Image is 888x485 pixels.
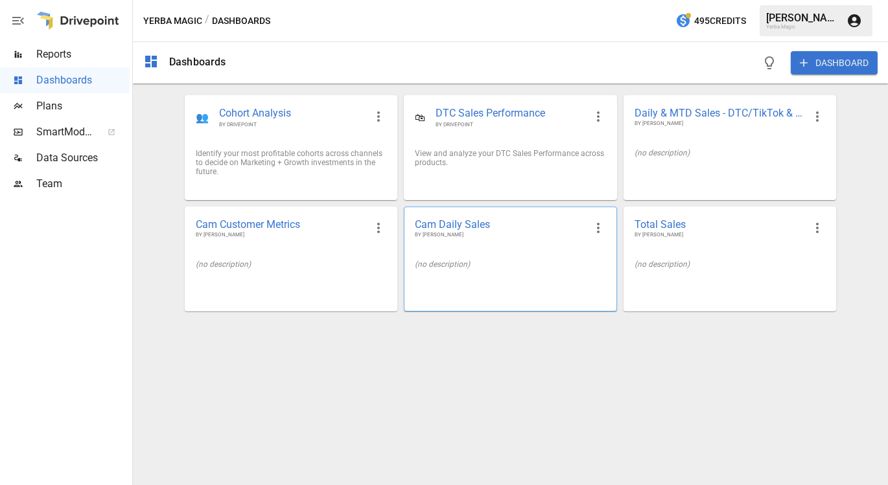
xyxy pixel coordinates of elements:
div: / [205,13,209,29]
div: (no description) [415,260,605,269]
span: Data Sources [36,150,130,166]
span: Reports [36,47,130,62]
span: Team [36,176,130,192]
button: 495Credits [670,9,751,33]
span: BY DRIVEPOINT [436,121,585,128]
span: BY DRIVEPOINT [219,121,366,128]
div: (no description) [635,148,825,157]
span: DTC Sales Performance [436,106,585,121]
span: SmartModel [36,124,93,140]
span: Cam Customer Metrics [196,218,366,231]
div: Identify your most profitable cohorts across channels to decide on Marketing + Growth investments... [196,149,386,176]
div: View and analyze your DTC Sales Performance across products. [415,149,605,167]
span: Plans [36,98,130,114]
span: BY [PERSON_NAME] [635,231,804,239]
span: 495 Credits [694,13,746,29]
div: Dashboards [169,56,226,68]
div: (no description) [635,260,825,269]
div: (no description) [196,260,386,269]
div: 🛍 [415,111,425,124]
span: ™ [93,122,102,139]
span: Dashboards [36,73,130,88]
div: Yerba Magic [766,24,839,30]
span: Total Sales [635,218,804,231]
div: [PERSON_NAME] [766,12,839,24]
span: Cohort Analysis [219,106,366,121]
button: DASHBOARD [791,51,878,74]
span: Cam Daily Sales [415,218,585,231]
div: 👥 [196,111,209,124]
span: BY [PERSON_NAME] [415,231,585,239]
span: Daily & MTD Sales - DTC/TikTok & Amazon [635,106,804,120]
span: BY [PERSON_NAME] [635,120,804,128]
span: BY [PERSON_NAME] [196,231,366,239]
button: Yerba Magic [143,13,202,29]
